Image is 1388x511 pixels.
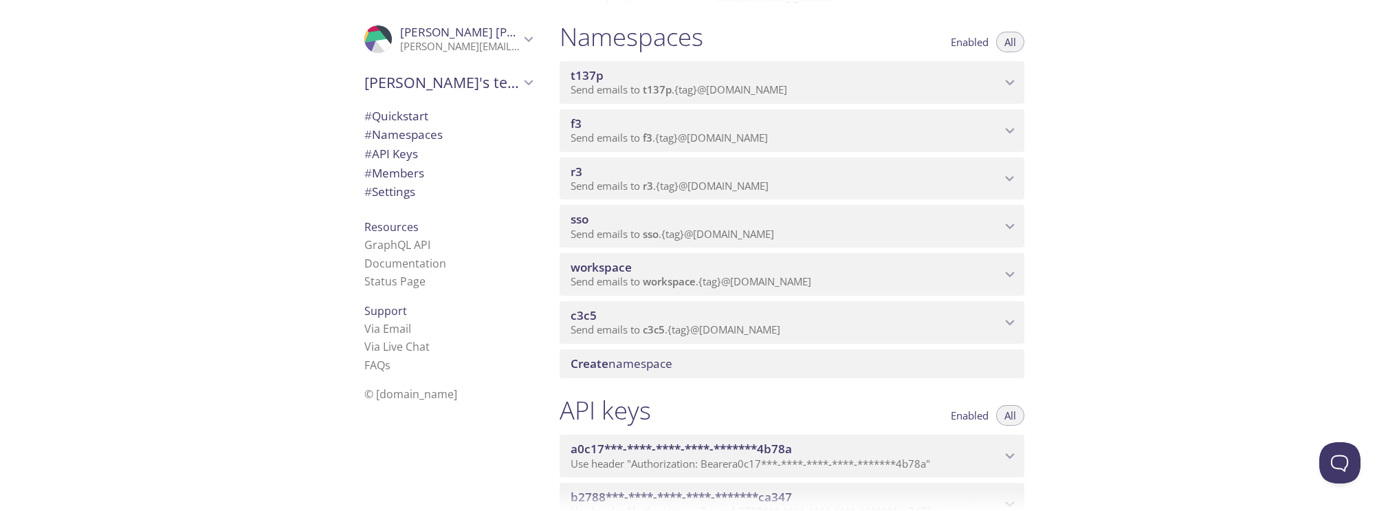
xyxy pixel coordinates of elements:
span: Namespaces [364,127,443,142]
span: t137p [571,67,604,83]
h1: API keys [560,395,651,426]
iframe: Help Scout Beacon - Open [1319,442,1361,483]
span: Send emails to . {tag} @[DOMAIN_NAME] [571,274,811,288]
span: API Keys [364,146,418,162]
div: workspace namespace [560,253,1024,296]
div: r3 namespace [560,157,1024,200]
a: Documentation [364,256,446,271]
span: # [364,127,372,142]
div: Create namespace [560,349,1024,378]
div: t137p namespace [560,61,1024,104]
button: All [996,405,1024,426]
div: Quickstart [353,107,543,126]
span: Quickstart [364,108,428,124]
span: sso [571,211,588,227]
span: Resources [364,219,419,235]
span: © [DOMAIN_NAME] [364,387,457,402]
span: r3 [643,179,653,193]
span: # [364,165,372,181]
a: Via Live Chat [364,339,430,354]
button: Enabled [943,32,997,52]
span: c3c5 [643,323,665,336]
a: GraphQL API [364,237,430,252]
button: Enabled [943,405,997,426]
div: f3 namespace [560,109,1024,152]
span: f3 [643,131,652,144]
span: f3 [571,116,582,131]
span: t137p [643,83,672,96]
div: API Keys [353,144,543,164]
span: # [364,146,372,162]
span: s [385,358,390,373]
span: Send emails to . {tag} @[DOMAIN_NAME] [571,131,768,144]
div: Gavin Hewitt [353,17,543,62]
p: [PERSON_NAME][EMAIL_ADDRESS][DOMAIN_NAME] [400,40,520,54]
span: Members [364,165,424,181]
span: # [364,184,372,199]
span: Send emails to . {tag} @[DOMAIN_NAME] [571,227,774,241]
div: c3c5 namespace [560,301,1024,344]
a: FAQ [364,358,390,373]
span: namespace [571,356,672,371]
span: # [364,108,372,124]
button: All [996,32,1024,52]
div: Members [353,164,543,183]
span: [PERSON_NAME] [PERSON_NAME] [400,24,588,40]
span: Support [364,303,407,318]
span: Send emails to . {tag} @[DOMAIN_NAME] [571,179,769,193]
div: Team Settings [353,182,543,202]
span: [PERSON_NAME]'s team [364,73,520,92]
span: workspace [571,259,632,275]
span: sso [643,227,659,241]
span: Send emails to . {tag} @[DOMAIN_NAME] [571,323,780,336]
span: workspace [643,274,696,288]
div: sso namespace [560,205,1024,248]
a: Via Email [364,321,411,336]
div: Malcolm's team [353,65,543,100]
div: Namespaces [353,125,543,144]
a: Status Page [364,274,426,289]
span: c3c5 [571,307,597,323]
span: Create [571,356,608,371]
h1: Namespaces [560,21,703,52]
span: r3 [571,164,582,180]
span: Send emails to . {tag} @[DOMAIN_NAME] [571,83,787,96]
span: Settings [364,184,415,199]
